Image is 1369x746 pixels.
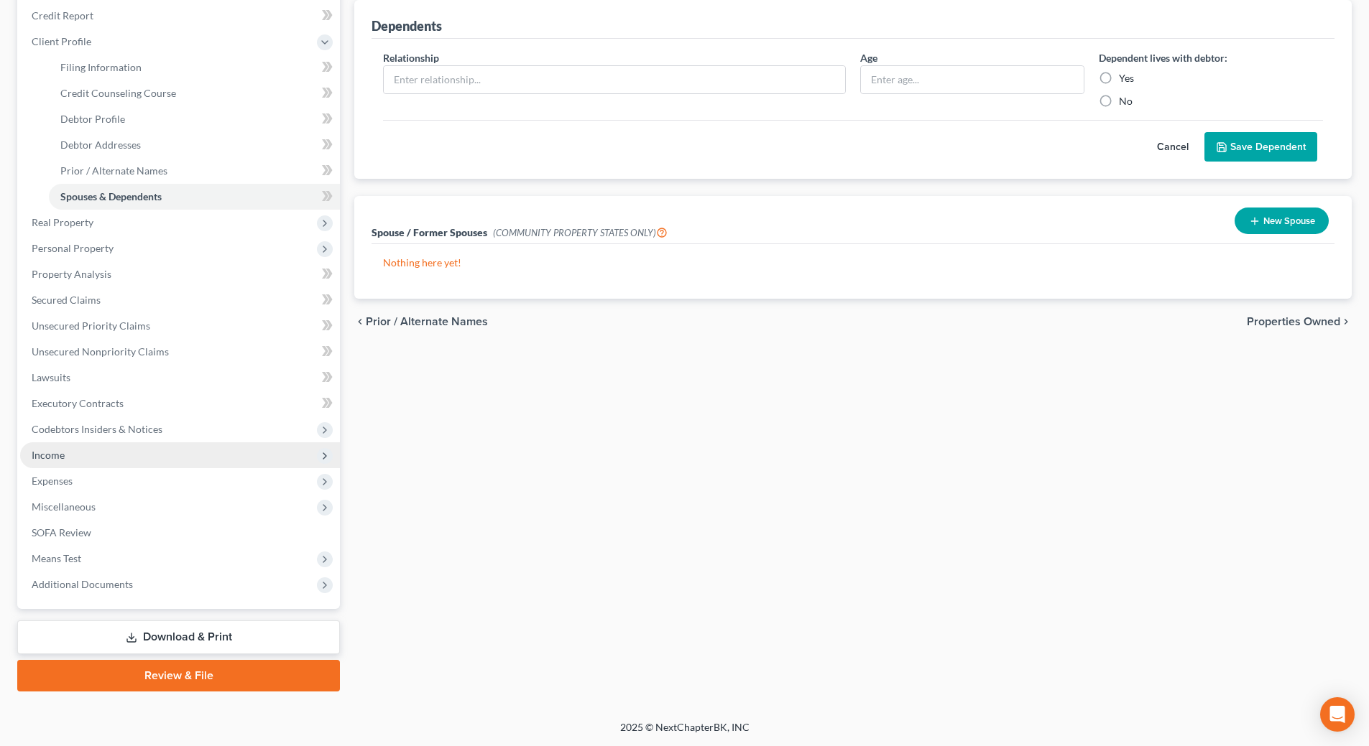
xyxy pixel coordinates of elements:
[49,132,340,158] a: Debtor Addresses
[383,256,1323,270] p: Nothing here yet!
[32,423,162,435] span: Codebtors Insiders & Notices
[1247,316,1352,327] button: Properties Owned chevron_right
[20,365,340,391] a: Lawsuits
[32,449,65,461] span: Income
[20,520,340,546] a: SOFA Review
[1099,50,1227,65] label: Dependent lives with debtor:
[32,475,73,487] span: Expenses
[60,87,176,99] span: Credit Counseling Course
[372,17,442,34] div: Dependents
[493,227,668,238] span: (COMMUNITY PROPERTY STATES ONLY)
[383,52,439,64] span: Relationship
[860,50,877,65] label: Age
[32,9,93,22] span: Credit Report
[32,320,150,332] span: Unsecured Priority Claims
[1204,132,1317,162] button: Save Dependent
[60,190,162,202] span: Spouses & Dependents
[1340,316,1352,327] i: chevron_right
[49,80,340,106] a: Credit Counseling Course
[32,294,101,306] span: Secured Claims
[20,261,340,287] a: Property Analysis
[32,397,124,409] span: Executory Contracts
[49,55,340,80] a: Filing Information
[372,226,487,238] span: Spouse / Former Spouses
[49,184,340,210] a: Spouses & Dependents
[32,35,91,47] span: Client Profile
[1320,697,1355,732] div: Open Intercom Messenger
[60,113,125,125] span: Debtor Profile
[1119,71,1134,85] label: Yes
[1235,208,1329,234] button: New Spouse
[366,316,488,327] span: Prior / Alternate Names
[32,500,96,513] span: Miscellaneous
[32,216,93,228] span: Real Property
[1119,94,1133,108] label: No
[32,345,169,358] span: Unsecured Nonpriority Claims
[1141,133,1204,162] button: Cancel
[20,339,340,365] a: Unsecured Nonpriority Claims
[60,61,142,73] span: Filing Information
[49,106,340,132] a: Debtor Profile
[32,552,81,564] span: Means Test
[20,3,340,29] a: Credit Report
[32,268,111,280] span: Property Analysis
[17,620,340,654] a: Download & Print
[275,720,1094,746] div: 2025 © NextChapterBK, INC
[20,313,340,339] a: Unsecured Priority Claims
[1247,316,1340,327] span: Properties Owned
[32,242,114,254] span: Personal Property
[60,164,167,177] span: Prior / Alternate Names
[49,158,340,184] a: Prior / Alternate Names
[17,660,340,691] a: Review & File
[32,578,133,590] span: Additional Documents
[32,526,91,538] span: SOFA Review
[60,139,141,151] span: Debtor Addresses
[20,391,340,416] a: Executory Contracts
[861,66,1084,93] input: Enter age...
[20,287,340,313] a: Secured Claims
[354,316,366,327] i: chevron_left
[32,371,70,383] span: Lawsuits
[384,66,845,93] input: Enter relationship...
[354,316,488,327] button: chevron_left Prior / Alternate Names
